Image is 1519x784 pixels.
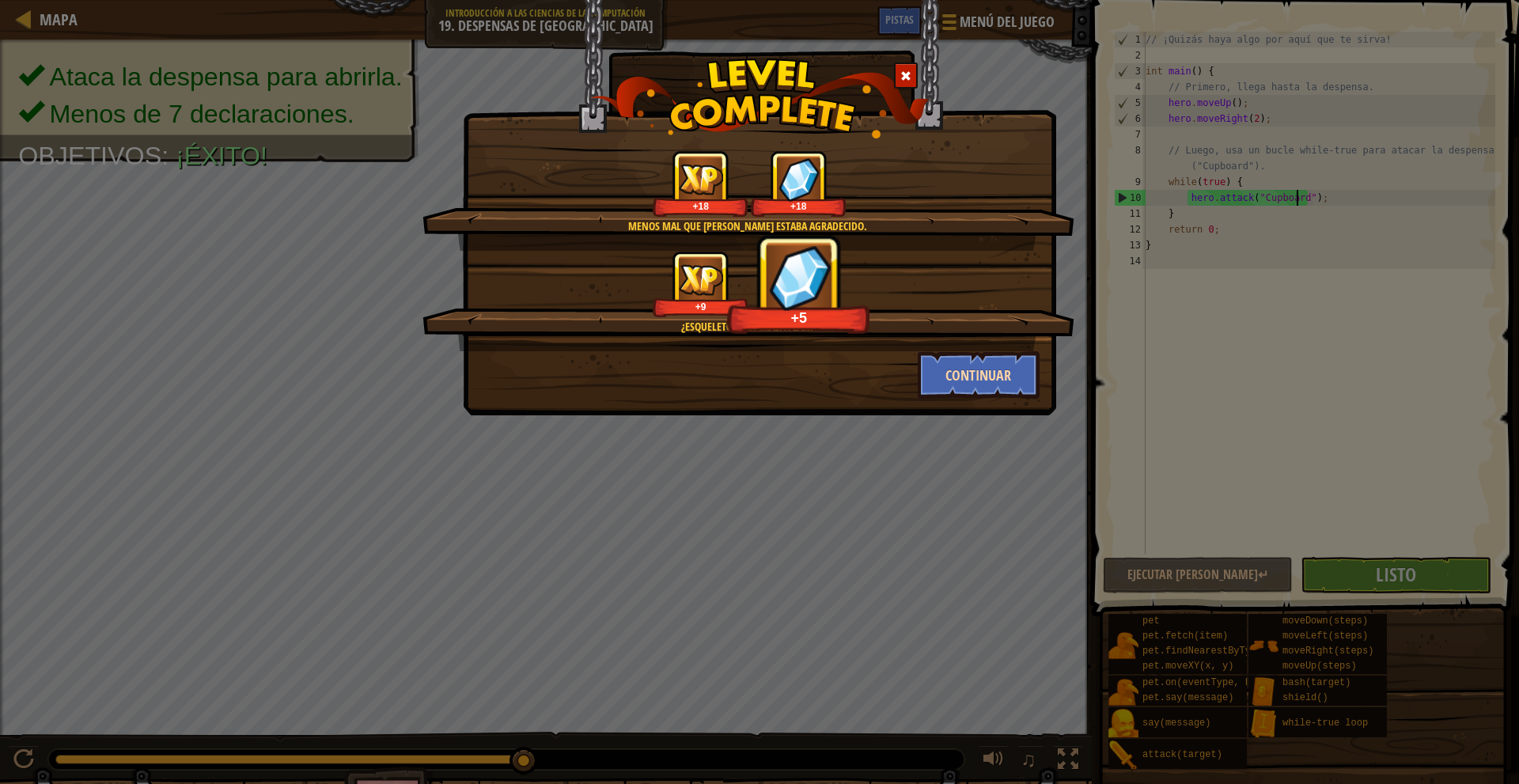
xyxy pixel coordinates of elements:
[732,309,866,327] div: +5
[679,164,723,195] img: reward_icon_xp.png
[498,218,997,234] div: Menos mal que [PERSON_NAME] estaba agradecido.
[656,200,745,212] div: +18
[754,200,843,212] div: +18
[679,264,723,295] img: reward_icon_xp.png
[656,301,745,312] div: +9
[778,157,820,201] img: reward_icon_gems.png
[590,59,930,138] img: level_complete.png
[766,242,832,313] img: reward_icon_gems.png
[498,319,997,335] div: ¿Esqueletos? Esperaba Flan.
[918,351,1040,399] button: Continuar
